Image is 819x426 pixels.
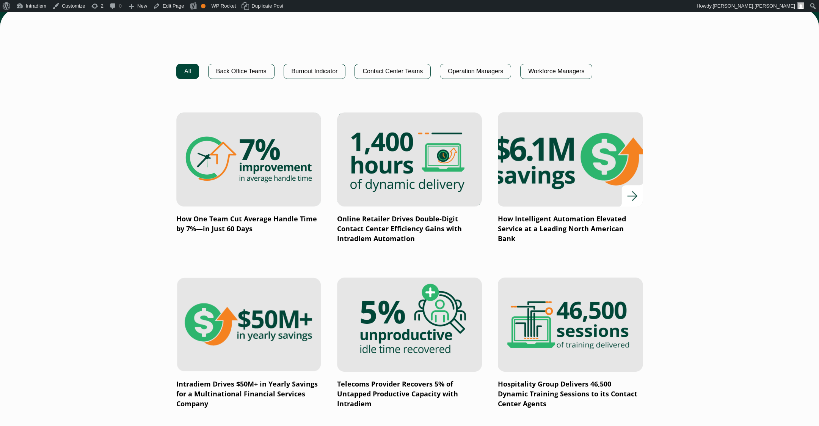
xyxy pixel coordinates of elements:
p: Online Retailer Drives Double-Digit Contact Center Efficiency Gains with Intradiem Automation [337,214,482,244]
p: Telecoms Provider Recovers 5% of Untapped Productive Capacity with Intradiem [337,379,482,409]
a: Hospitality Group Delivers 46,500 Dynamic Training Sessions to its Contact Center Agents [498,278,643,409]
p: Intradiem Drives $50M+ in Yearly Savings for a Multinational Financial Services Company [176,379,321,409]
a: Online Retailer Drives Double-Digit Contact Center Efficiency Gains with Intradiem Automation [337,112,482,244]
a: Intradiem Drives $50M+ in Yearly Savings for a Multinational Financial Services Company [176,278,321,409]
button: Back Office Teams [208,64,275,79]
button: Workforce Managers [520,64,592,79]
span: [PERSON_NAME].[PERSON_NAME] [713,3,795,9]
a: Telecoms Provider Recovers 5% of Untapped Productive Capacity with Intradiem [337,278,482,409]
button: Operation Managers [440,64,511,79]
button: Contact Center Teams [355,64,431,79]
p: How Intelligent Automation Elevated Service at a Leading North American Bank [498,214,643,244]
p: Hospitality Group Delivers 46,500 Dynamic Training Sessions to its Contact Center Agents [498,379,643,409]
button: All [176,64,199,79]
a: How Intelligent Automation Elevated Service at a Leading North American Bank [498,112,643,244]
p: How One Team Cut Average Handle Time by 7%—in Just 60 Days [176,214,321,234]
div: OK [201,4,206,8]
button: Burnout Indicator [284,64,346,79]
a: How One Team Cut Average Handle Time by 7%—in Just 60 Days [176,112,321,234]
